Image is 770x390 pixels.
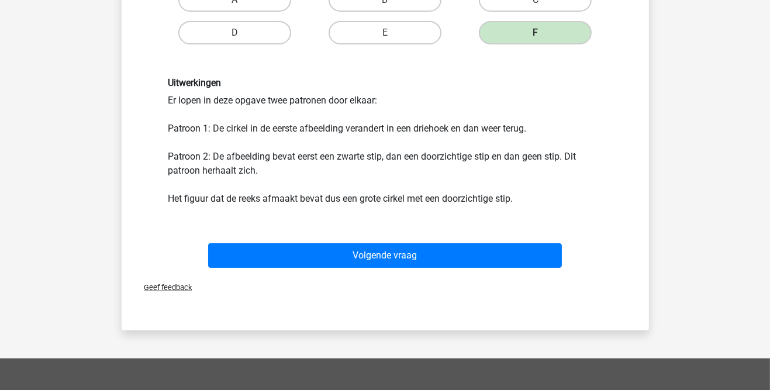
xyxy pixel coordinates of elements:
label: D [178,21,291,44]
label: E [329,21,441,44]
span: Geef feedback [135,283,192,292]
h6: Uitwerkingen [168,77,602,88]
button: Volgende vraag [208,243,562,268]
div: Er lopen in deze opgave twee patronen door elkaar: Patroon 1: De cirkel in de eerste afbeelding v... [160,77,611,205]
label: F [479,21,592,44]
